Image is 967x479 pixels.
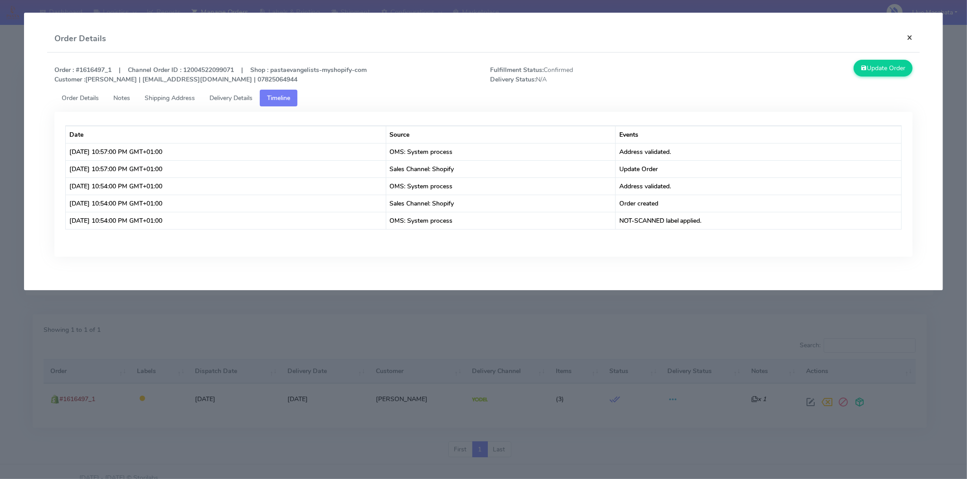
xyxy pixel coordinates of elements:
td: [DATE] 10:57:00 PM GMT+01:00 [66,143,386,160]
span: Order Details [62,94,99,102]
td: [DATE] 10:57:00 PM GMT+01:00 [66,160,386,177]
td: [DATE] 10:54:00 PM GMT+01:00 [66,195,386,212]
strong: Fulfillment Status: [490,66,544,74]
td: OMS: System process [386,143,616,160]
ul: Tabs [54,90,913,106]
td: Order created [616,195,901,212]
td: NOT-SCANNED label applied. [616,212,901,229]
span: Confirmed N/A [483,65,701,84]
button: Update Order [854,60,913,77]
span: Timeline [267,94,290,102]
th: Events [616,126,901,143]
td: Update Order [616,160,901,177]
h4: Order Details [54,33,106,45]
td: OMS: System process [386,212,616,229]
td: Sales Channel: Shopify [386,160,616,177]
td: [DATE] 10:54:00 PM GMT+01:00 [66,212,386,229]
td: Address validated. [616,177,901,195]
span: Delivery Details [209,94,253,102]
td: Sales Channel: Shopify [386,195,616,212]
strong: Delivery Status: [490,75,536,84]
td: [DATE] 10:54:00 PM GMT+01:00 [66,177,386,195]
th: Date [66,126,386,143]
strong: Customer : [54,75,85,84]
button: Close [899,25,920,49]
strong: Order : #1616497_1 | Channel Order ID : 12004522099071 | Shop : pastaevangelists-myshopify-com [P... [54,66,367,84]
span: Notes [113,94,130,102]
td: OMS: System process [386,177,616,195]
span: Shipping Address [145,94,195,102]
td: Address validated. [616,143,901,160]
th: Source [386,126,616,143]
